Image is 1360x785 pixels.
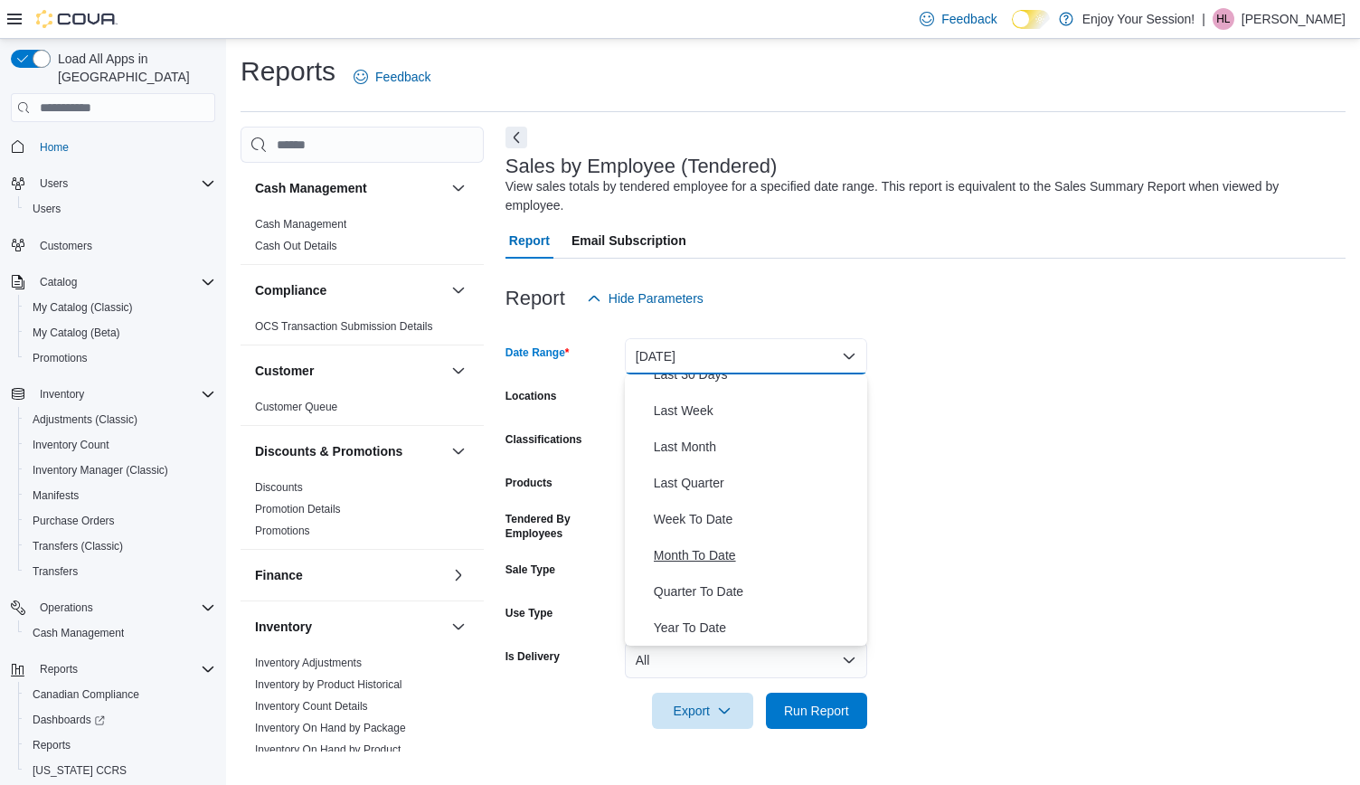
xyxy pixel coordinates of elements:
[25,347,95,369] a: Promotions
[4,171,222,196] button: Users
[18,620,222,646] button: Cash Management
[255,618,312,636] h3: Inventory
[25,561,215,582] span: Transfers
[25,459,175,481] a: Inventory Manager (Classic)
[375,68,430,86] span: Feedback
[25,198,68,220] a: Users
[18,559,222,584] button: Transfers
[33,463,168,478] span: Inventory Manager (Classic)
[505,476,552,490] label: Products
[33,135,215,157] span: Home
[255,319,433,334] span: OCS Transaction Submission Details
[505,512,618,541] label: Tendered By Employees
[571,222,686,259] span: Email Subscription
[505,563,555,577] label: Sale Type
[18,483,222,508] button: Manifests
[33,658,215,680] span: Reports
[33,713,105,727] span: Dashboards
[18,733,222,758] button: Reports
[18,407,222,432] button: Adjustments (Classic)
[18,196,222,222] button: Users
[25,510,122,532] a: Purchase Orders
[4,595,222,620] button: Operations
[941,10,996,28] span: Feedback
[255,362,444,380] button: Customer
[505,606,552,620] label: Use Type
[654,508,860,530] span: Week To Date
[25,322,215,344] span: My Catalog (Beta)
[448,440,469,462] button: Discounts & Promotions
[33,626,124,640] span: Cash Management
[25,561,85,582] a: Transfers
[33,173,75,194] button: Users
[448,177,469,199] button: Cash Management
[25,347,215,369] span: Promotions
[40,239,92,253] span: Customers
[241,53,335,90] h1: Reports
[241,316,484,345] div: Compliance
[255,442,444,460] button: Discounts & Promotions
[25,535,130,557] a: Transfers (Classic)
[1202,8,1205,30] p: |
[784,702,849,720] span: Run Report
[25,622,131,644] a: Cash Management
[448,616,469,638] button: Inventory
[625,338,867,374] button: [DATE]
[40,176,68,191] span: Users
[255,400,337,414] span: Customer Queue
[18,707,222,733] a: Dashboards
[255,480,303,495] span: Discounts
[509,222,550,259] span: Report
[766,693,867,729] button: Run Report
[33,234,215,257] span: Customers
[33,326,120,340] span: My Catalog (Beta)
[241,477,484,549] div: Discounts & Promotions
[654,581,860,602] span: Quarter To Date
[33,539,123,553] span: Transfers (Classic)
[255,179,367,197] h3: Cash Management
[255,618,444,636] button: Inventory
[25,409,215,430] span: Adjustments (Classic)
[33,412,137,427] span: Adjustments (Classic)
[505,288,565,309] h3: Report
[255,699,368,714] span: Inventory Count Details
[40,275,77,289] span: Catalog
[255,525,310,537] a: Promotions
[25,734,215,756] span: Reports
[448,279,469,301] button: Compliance
[654,400,860,421] span: Last Week
[255,442,402,460] h3: Discounts & Promotions
[505,156,778,177] h3: Sales by Employee (Tendered)
[346,59,438,95] a: Feedback
[18,458,222,483] button: Inventory Manager (Classic)
[255,721,406,735] span: Inventory On Hand by Package
[4,657,222,682] button: Reports
[580,280,711,317] button: Hide Parameters
[255,722,406,734] a: Inventory On Hand by Package
[25,297,215,318] span: My Catalog (Classic)
[33,235,99,257] a: Customers
[25,198,215,220] span: Users
[255,677,402,692] span: Inventory by Product Historical
[40,601,93,615] span: Operations
[33,564,78,579] span: Transfers
[33,488,79,503] span: Manifests
[663,693,742,729] span: Export
[625,642,867,678] button: All
[25,709,215,731] span: Dashboards
[255,362,314,380] h3: Customer
[36,10,118,28] img: Cova
[448,360,469,382] button: Customer
[255,218,346,231] a: Cash Management
[51,50,215,86] span: Load All Apps in [GEOGRAPHIC_DATA]
[625,374,867,646] div: Select listbox
[18,432,222,458] button: Inventory Count
[40,387,84,402] span: Inventory
[18,345,222,371] button: Promotions
[241,213,484,264] div: Cash Management
[33,687,139,702] span: Canadian Compliance
[654,617,860,638] span: Year To Date
[652,693,753,729] button: Export
[25,760,215,781] span: Washington CCRS
[654,436,860,458] span: Last Month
